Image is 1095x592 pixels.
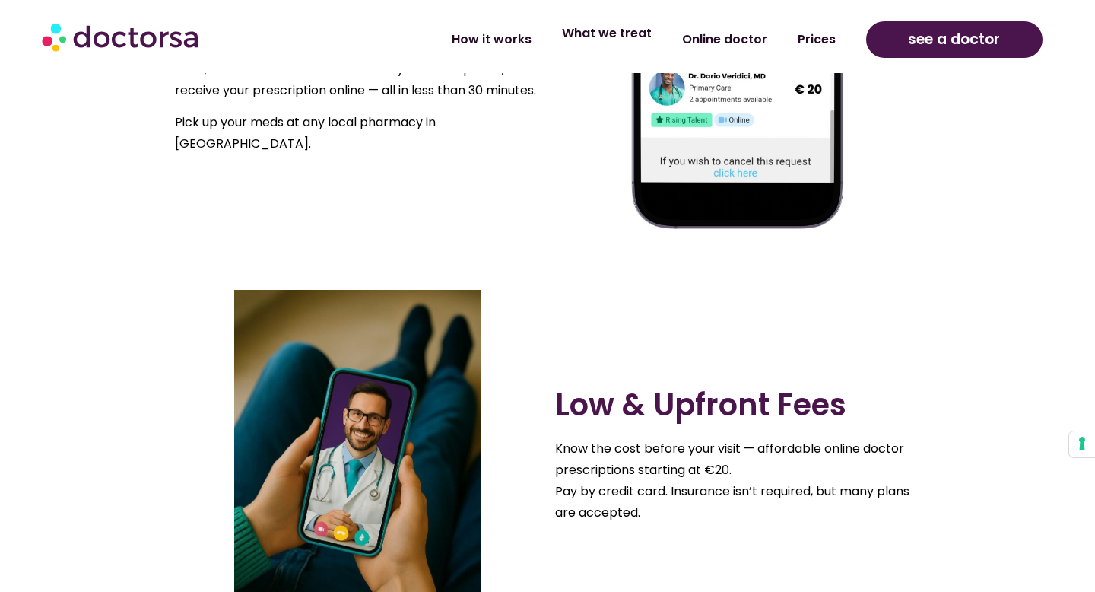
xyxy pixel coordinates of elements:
[1069,431,1095,457] button: Your consent preferences for tracking technologies
[175,112,540,154] p: Pick up your meds at any local pharmacy in [GEOGRAPHIC_DATA].
[175,59,540,101] p: Book, chat with a doctor via video on your smartphone, and receive your prescription online — all...
[908,27,1000,52] span: see a doctor
[555,387,920,423] h2: Low & Upfront Fees
[555,438,920,524] p: Know the cost before your visit — affordable online doctor prescriptions starting at €20. Pay by ...
[782,22,851,57] a: Prices
[290,22,850,57] nav: Menu
[547,16,667,51] a: What we treat
[866,21,1043,58] a: see a doctor
[436,22,547,57] a: How it works
[667,22,782,57] a: Online doctor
